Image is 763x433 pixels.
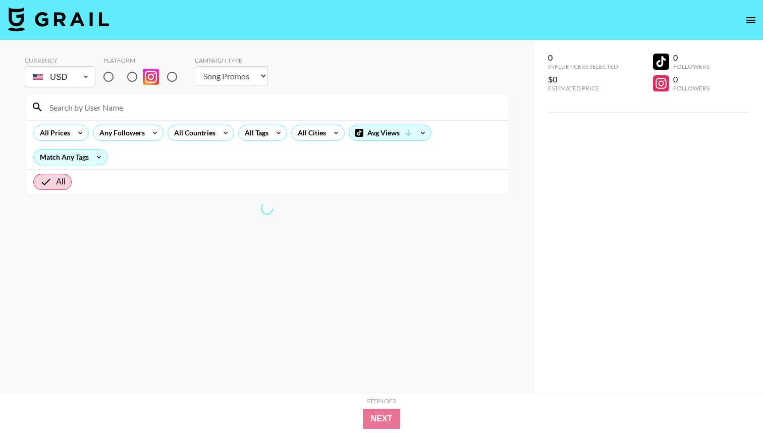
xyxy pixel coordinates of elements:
[673,53,710,63] div: 0
[34,125,72,140] div: All Prices
[119,69,135,85] img: TikTok
[8,7,109,31] img: Grail Talent
[673,84,710,92] div: Followers
[227,57,300,64] div: Campaign Type
[363,409,401,429] button: Next
[27,68,93,86] div: USD
[239,125,270,140] div: All Tags
[168,125,217,140] div: All Countries
[548,63,618,70] div: Influencers Selected
[548,53,618,63] div: 0
[159,69,175,85] img: Instagram
[292,125,328,140] div: All Cities
[25,57,95,64] div: Currency
[56,176,65,188] span: All
[93,125,147,140] div: Any Followers
[673,74,710,84] div: 0
[349,125,431,140] div: Avg Views
[259,201,276,217] span: Refreshing lists, bookers, clients, countries, tags, cities, talent, talent...
[199,69,215,85] img: YouTube
[741,10,761,30] button: open drawer
[34,150,107,165] div: Match Any Tags
[673,63,710,70] div: Followers
[548,84,618,92] div: Estimated Price
[367,397,396,405] div: Step 1 of 2
[103,57,223,64] div: Platform
[548,74,618,84] div: $0
[43,99,503,115] input: Search by User Name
